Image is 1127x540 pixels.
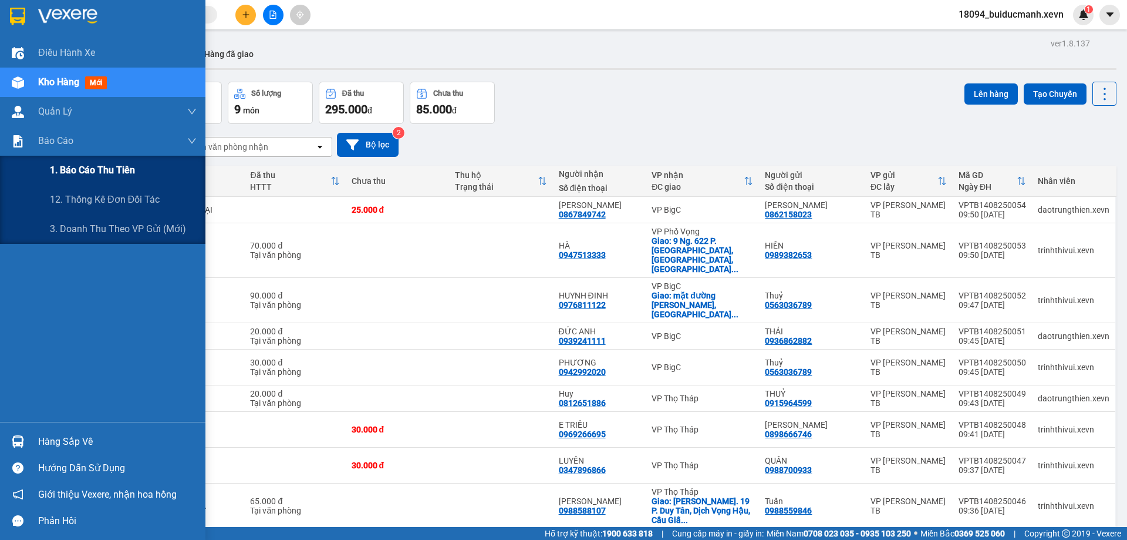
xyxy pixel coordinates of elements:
[765,182,859,192] div: Số điện thoại
[870,170,937,180] div: VP gửi
[870,327,947,346] div: VP [PERSON_NAME] TB
[731,310,738,319] span: ...
[416,102,452,116] span: 85.000
[765,200,859,210] div: KIM ANH
[228,82,313,124] button: Số lượng9món
[250,327,339,336] div: 20.000 đ
[342,89,364,98] div: Đã thu
[959,200,1026,210] div: VPTB1408250054
[865,166,953,197] th: Toggle SortBy
[250,398,339,408] div: Tại văn phòng
[959,210,1026,219] div: 09:50 [DATE]
[652,291,753,319] div: Giao: mặt đường Phạm HùngKeangnam, Mễ Trì, Nam Từ Liêm, Hà Nội, Việt Nam
[235,5,256,25] button: plus
[12,462,23,474] span: question-circle
[602,529,653,538] strong: 1900 633 818
[1038,246,1109,255] div: trinhthivui.xevn
[250,367,339,377] div: Tại văn phòng
[1099,5,1120,25] button: caret-down
[250,497,339,506] div: 65.000 đ
[765,456,859,465] div: QUÂN
[352,425,444,434] div: 30.000 đ
[959,506,1026,515] div: 09:36 [DATE]
[959,398,1026,408] div: 09:43 [DATE]
[38,512,197,530] div: Phản hồi
[559,456,640,465] div: LUYẾN
[1038,363,1109,372] div: trinhthivui.xevn
[38,487,177,502] span: Giới thiệu Vexere, nhận hoa hồng
[959,465,1026,475] div: 09:37 [DATE]
[959,420,1026,430] div: VPTB1408250048
[765,358,859,367] div: Thuỷ
[452,106,457,115] span: đ
[920,527,1005,540] span: Miền Bắc
[959,358,1026,367] div: VPTB1408250050
[296,11,304,19] span: aim
[250,336,339,346] div: Tại văn phòng
[12,435,24,448] img: warehouse-icon
[1038,205,1109,214] div: daotrungthien.xevn
[954,529,1005,538] strong: 0369 525 060
[455,182,538,192] div: Trạng thái
[765,291,859,300] div: Thuỷ
[1038,331,1109,341] div: daotrungthien.xevn
[187,141,268,153] div: Chọn văn phòng nhận
[10,8,25,25] img: logo-vxr
[12,76,24,89] img: warehouse-icon
[964,83,1018,105] button: Lên hàng
[559,398,606,408] div: 0812651886
[652,425,753,434] div: VP Thọ Tháp
[251,89,281,98] div: Số lượng
[319,82,404,124] button: Đã thu295.000đ
[559,200,640,210] div: TÙNG LÂM
[959,336,1026,346] div: 09:45 [DATE]
[559,169,640,179] div: Người nhận
[652,363,753,372] div: VP BigC
[559,358,640,367] div: PHƯƠNG
[765,367,812,377] div: 0563036789
[449,166,553,197] th: Toggle SortBy
[681,515,688,525] span: ...
[765,389,859,398] div: THUỶ
[244,166,345,197] th: Toggle SortBy
[959,291,1026,300] div: VPTB1408250052
[242,11,250,19] span: plus
[352,461,444,470] div: 30.000 đ
[269,11,277,19] span: file-add
[1024,83,1086,105] button: Tạo Chuyến
[652,182,744,192] div: ĐC giao
[38,104,72,119] span: Quản Lý
[870,241,947,260] div: VP [PERSON_NAME] TB
[959,182,1017,192] div: Ngày ĐH
[765,241,859,250] div: HIỀN
[250,506,339,515] div: Tại văn phòng
[870,497,947,515] div: VP [PERSON_NAME] TB
[38,459,197,477] div: Hướng dẫn sử dụng
[652,487,753,497] div: VP Thọ Tháp
[652,461,753,470] div: VP Thọ Tháp
[12,106,24,118] img: warehouse-icon
[1038,394,1109,403] div: daotrungthien.xevn
[559,420,640,430] div: E TRIỀU
[433,89,463,98] div: Chưa thu
[250,182,330,192] div: HTTT
[765,506,812,515] div: 0988559846
[12,515,23,526] span: message
[953,166,1032,197] th: Toggle SortBy
[767,527,911,540] span: Miền Nam
[1085,5,1093,14] sup: 1
[662,527,663,540] span: |
[765,300,812,310] div: 0563036789
[870,358,947,377] div: VP [PERSON_NAME] TB
[959,300,1026,310] div: 09:47 [DATE]
[959,367,1026,377] div: 09:45 [DATE]
[38,45,95,60] span: Điều hành xe
[765,420,859,430] div: JAMES
[12,47,24,59] img: warehouse-icon
[559,336,606,346] div: 0939241111
[50,222,186,236] span: 3. Doanh Thu theo VP Gửi (mới)
[765,210,812,219] div: 0862158023
[250,300,339,310] div: Tại văn phòng
[765,430,812,439] div: 0898666746
[731,264,738,274] span: ...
